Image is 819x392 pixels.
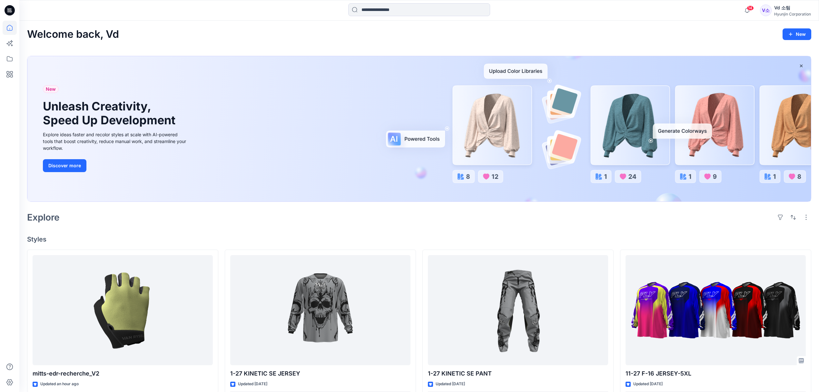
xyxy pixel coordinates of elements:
div: Hyunjin Corporation [774,12,811,16]
div: Vd 소팀 [774,4,811,12]
a: mitts-edr-recherche_V2 [33,255,213,366]
h2: Explore [27,212,60,222]
span: 14 [747,5,754,11]
p: Updated an hour ago [40,381,79,387]
p: 11-27 F-16 JERSEY-5XL [626,369,806,378]
a: 1-27 KINETIC SE JERSEY [230,255,410,366]
p: Updated [DATE] [633,381,663,387]
p: mitts-edr-recherche_V2 [33,369,213,378]
p: Updated [DATE] [238,381,267,387]
a: Discover more [43,159,188,172]
button: New [783,28,811,40]
p: 1-27 KINETIC SE JERSEY [230,369,410,378]
button: Discover more [43,159,86,172]
div: V소 [760,5,772,16]
p: 1-27 KINETIC SE PANT [428,369,608,378]
a: 11-27 F-16 JERSEY-5XL [626,255,806,366]
a: 1-27 KINETIC SE PANT [428,255,608,366]
div: Explore ideas faster and recolor styles at scale with AI-powered tools that boost creativity, red... [43,131,188,151]
h4: Styles [27,235,811,243]
h2: Welcome back, Vd [27,28,119,40]
h1: Unleash Creativity, Speed Up Development [43,99,178,127]
span: New [46,85,56,93]
p: Updated [DATE] [436,381,465,387]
